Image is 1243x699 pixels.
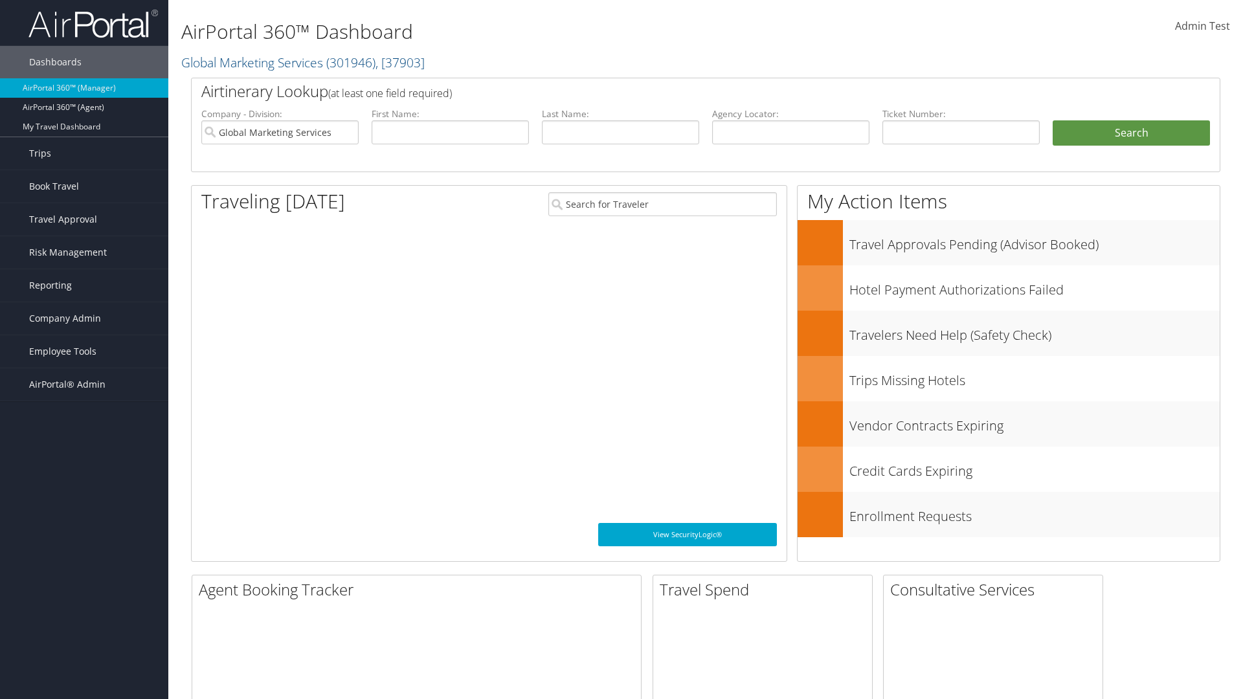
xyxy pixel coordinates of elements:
a: Enrollment Requests [798,492,1220,537]
span: Trips [29,137,51,170]
span: , [ 37903 ] [375,54,425,71]
h3: Travelers Need Help (Safety Check) [849,320,1220,344]
label: Agency Locator: [712,107,869,120]
h3: Vendor Contracts Expiring [849,410,1220,435]
a: Hotel Payment Authorizations Failed [798,265,1220,311]
span: (at least one field required) [328,86,452,100]
a: Global Marketing Services [181,54,425,71]
label: Last Name: [542,107,699,120]
span: Risk Management [29,236,107,269]
a: Credit Cards Expiring [798,447,1220,492]
label: Ticket Number: [882,107,1040,120]
a: Travelers Need Help (Safety Check) [798,311,1220,356]
label: Company - Division: [201,107,359,120]
span: AirPortal® Admin [29,368,106,401]
h3: Trips Missing Hotels [849,365,1220,390]
span: Travel Approval [29,203,97,236]
span: Admin Test [1175,19,1230,33]
h2: Agent Booking Tracker [199,579,641,601]
h3: Enrollment Requests [849,501,1220,526]
span: Employee Tools [29,335,96,368]
a: Admin Test [1175,6,1230,47]
span: Reporting [29,269,72,302]
h2: Consultative Services [890,579,1103,601]
span: Book Travel [29,170,79,203]
a: View SecurityLogic® [598,523,777,546]
h2: Travel Spend [660,579,872,601]
h1: My Action Items [798,188,1220,215]
h3: Hotel Payment Authorizations Failed [849,274,1220,299]
button: Search [1053,120,1210,146]
h1: AirPortal 360™ Dashboard [181,18,880,45]
label: First Name: [372,107,529,120]
h2: Airtinerary Lookup [201,80,1125,102]
h3: Travel Approvals Pending (Advisor Booked) [849,229,1220,254]
span: Dashboards [29,46,82,78]
a: Trips Missing Hotels [798,356,1220,401]
input: Search for Traveler [548,192,777,216]
a: Travel Approvals Pending (Advisor Booked) [798,220,1220,265]
h3: Credit Cards Expiring [849,456,1220,480]
span: Company Admin [29,302,101,335]
img: airportal-logo.png [28,8,158,39]
span: ( 301946 ) [326,54,375,71]
a: Vendor Contracts Expiring [798,401,1220,447]
h1: Traveling [DATE] [201,188,345,215]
